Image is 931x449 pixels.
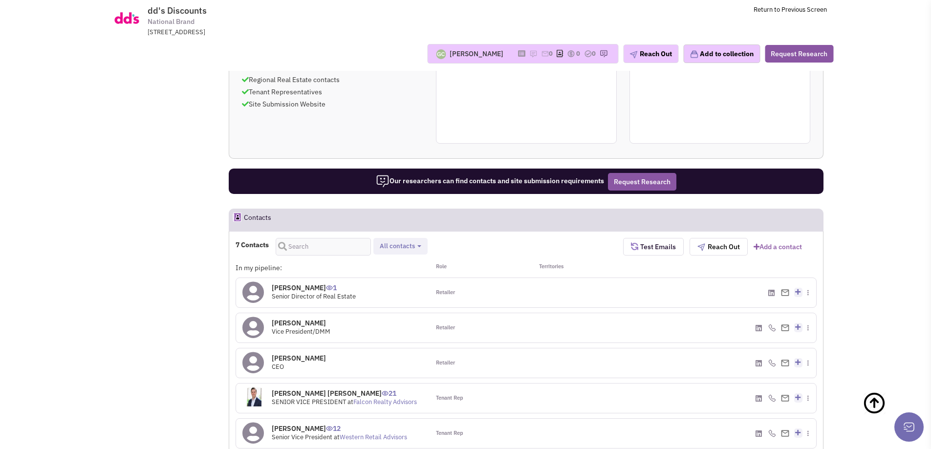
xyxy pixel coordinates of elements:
[276,238,371,256] input: Search
[326,417,341,433] span: 12
[382,382,396,398] span: 21
[623,44,678,63] button: Reach Out
[768,394,776,402] img: icon-phone.png
[529,50,537,58] img: icon-note.png
[608,173,676,191] button: Request Research
[541,50,549,58] img: icon-email-active-16.png
[690,50,698,59] img: icon-collection-lavender.png
[272,354,326,363] h4: [PERSON_NAME]
[376,176,604,185] span: Our researchers can find contacts and site submission requirements
[683,44,760,63] button: Add to collection
[326,285,333,290] img: icon-UserInteraction.png
[272,398,346,406] span: SENIOR VICE PRESIDENT
[576,49,580,58] span: 0
[148,5,207,16] span: dd's Discounts
[272,363,284,371] span: CEO
[272,433,332,441] span: Senior Vice President
[347,398,417,406] span: at
[236,263,429,273] div: In my pipeline:
[781,360,789,366] img: Email%20Icon.png
[272,327,330,336] span: Vice President/DMM
[697,243,705,251] img: plane.png
[242,75,423,85] p: Regional Real Estate contacts
[567,50,575,58] img: icon-dealamount.png
[768,429,776,437] img: icon-phone.png
[781,430,789,436] img: Email%20Icon.png
[242,87,423,97] p: Tenant Representatives
[690,238,748,256] button: Reach Out
[436,394,463,402] span: Tenant Rep
[781,289,789,296] img: Email%20Icon.png
[863,382,911,445] a: Back To Top
[272,283,356,292] h4: [PERSON_NAME]
[242,99,423,109] p: Site Submission Website
[340,433,407,441] a: Western Retail Advisors
[376,174,390,188] img: icon-researcher-20.png
[623,238,684,256] button: Test Emails
[272,292,356,300] span: Senior Director of Real Estate
[754,242,802,252] a: Add a contact
[768,359,776,367] img: icon-phone.png
[584,50,592,58] img: TaskCount.png
[549,49,553,58] span: 0
[382,391,389,396] img: icon-UserInteraction.png
[600,50,607,58] img: research-icon.png
[436,429,463,437] span: Tenant Rep
[430,263,526,273] div: Role
[148,17,195,27] span: National Brand
[592,49,596,58] span: 0
[244,209,271,231] h2: Contacts
[436,289,455,297] span: Retailer
[377,241,424,252] button: All contacts
[781,395,789,401] img: Email%20Icon.png
[754,5,827,14] a: Return to Previous Screen
[768,324,776,332] img: icon-phone.png
[148,28,403,37] div: [STREET_ADDRESS]
[629,51,637,59] img: plane.png
[272,319,330,327] h4: [PERSON_NAME]
[272,389,417,398] h4: [PERSON_NAME] [PERSON_NAME]
[436,359,455,367] span: Retailer
[781,324,789,331] img: Email%20Icon.png
[765,45,833,63] button: Request Research
[272,424,407,433] h4: [PERSON_NAME]
[380,242,415,250] span: All contacts
[326,276,337,292] span: 1
[526,263,623,273] div: Territories
[450,49,503,59] div: [PERSON_NAME]
[353,398,417,406] a: Falcon Realty Advisors
[236,240,269,249] h4: 7 Contacts
[436,324,455,332] span: Retailer
[334,433,407,441] span: at
[638,242,676,251] span: Test Emails
[242,386,267,410] img: 8mMxza9UE0SVjCBdzNmgxA.png
[326,426,333,431] img: icon-UserInteraction.png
